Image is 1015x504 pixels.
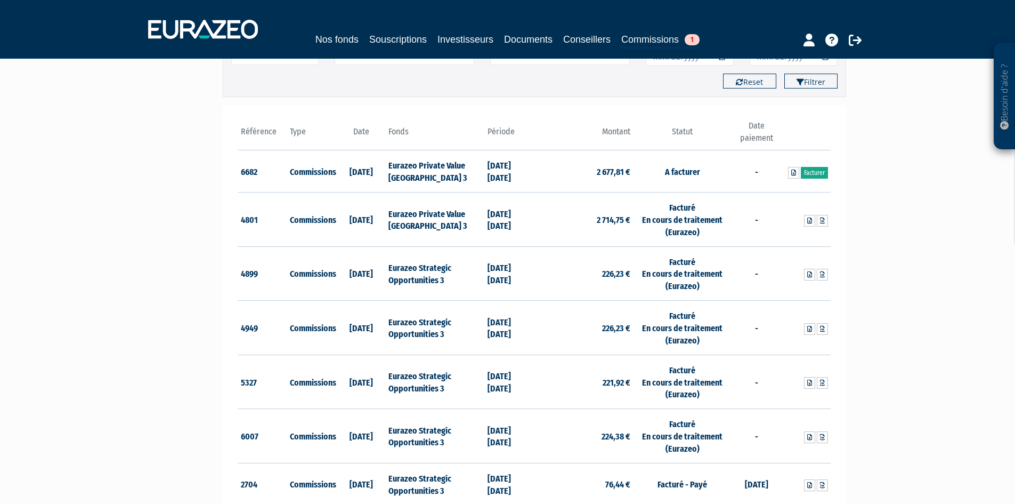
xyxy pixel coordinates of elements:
[148,20,258,39] img: 1732889491-logotype_eurazeo_blanc_rvb.png
[801,167,828,179] a: Facturer
[386,193,484,247] td: Eurazeo Private Value [GEOGRAPHIC_DATA] 3
[998,49,1011,145] p: Besoin d'aide ?
[485,193,534,247] td: [DATE] [DATE]
[534,120,633,150] th: Montant
[287,150,337,193] td: Commissions
[485,409,534,463] td: [DATE] [DATE]
[337,150,386,193] td: [DATE]
[287,246,337,301] td: Commissions
[238,301,288,355] td: 4949
[238,150,288,193] td: 6682
[386,150,484,193] td: Eurazeo Private Value [GEOGRAPHIC_DATA] 3
[287,301,337,355] td: Commissions
[238,246,288,301] td: 4899
[485,246,534,301] td: [DATE] [DATE]
[633,409,732,463] td: Facturé En cours de traitement (Eurazeo)
[238,120,288,150] th: Référence
[732,150,781,193] td: -
[337,246,386,301] td: [DATE]
[337,409,386,463] td: [DATE]
[732,355,781,409] td: -
[485,355,534,409] td: [DATE] [DATE]
[633,150,732,193] td: A facturer
[685,34,700,45] span: 1
[287,193,337,247] td: Commissions
[534,355,633,409] td: 221,92 €
[732,193,781,247] td: -
[621,32,700,49] a: Commissions1
[386,246,484,301] td: Eurazeo Strategic Opportunities 3
[504,32,553,47] a: Documents
[723,74,776,89] button: Reset
[315,32,359,47] a: Nos fonds
[563,32,611,47] a: Conseillers
[337,301,386,355] td: [DATE]
[534,246,633,301] td: 226,23 €
[732,409,781,463] td: -
[485,301,534,355] td: [DATE] [DATE]
[732,120,781,150] th: Date paiement
[386,120,484,150] th: Fonds
[534,301,633,355] td: 226,23 €
[534,193,633,247] td: 2 714,75 €
[238,193,288,247] td: 4801
[386,301,484,355] td: Eurazeo Strategic Opportunities 3
[437,32,493,47] a: Investisseurs
[238,409,288,463] td: 6007
[633,301,732,355] td: Facturé En cours de traitement (Eurazeo)
[534,150,633,193] td: 2 677,81 €
[633,193,732,247] td: Facturé En cours de traitement (Eurazeo)
[485,120,534,150] th: Période
[633,246,732,301] td: Facturé En cours de traitement (Eurazeo)
[287,355,337,409] td: Commissions
[784,74,838,89] button: Filtrer
[287,120,337,150] th: Type
[534,409,633,463] td: 224,38 €
[386,355,484,409] td: Eurazeo Strategic Opportunities 3
[732,246,781,301] td: -
[337,355,386,409] td: [DATE]
[369,32,427,47] a: Souscriptions
[633,120,732,150] th: Statut
[238,355,288,409] td: 5327
[287,409,337,463] td: Commissions
[732,301,781,355] td: -
[485,150,534,193] td: [DATE] [DATE]
[633,355,732,409] td: Facturé En cours de traitement (Eurazeo)
[337,120,386,150] th: Date
[386,409,484,463] td: Eurazeo Strategic Opportunities 3
[337,193,386,247] td: [DATE]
